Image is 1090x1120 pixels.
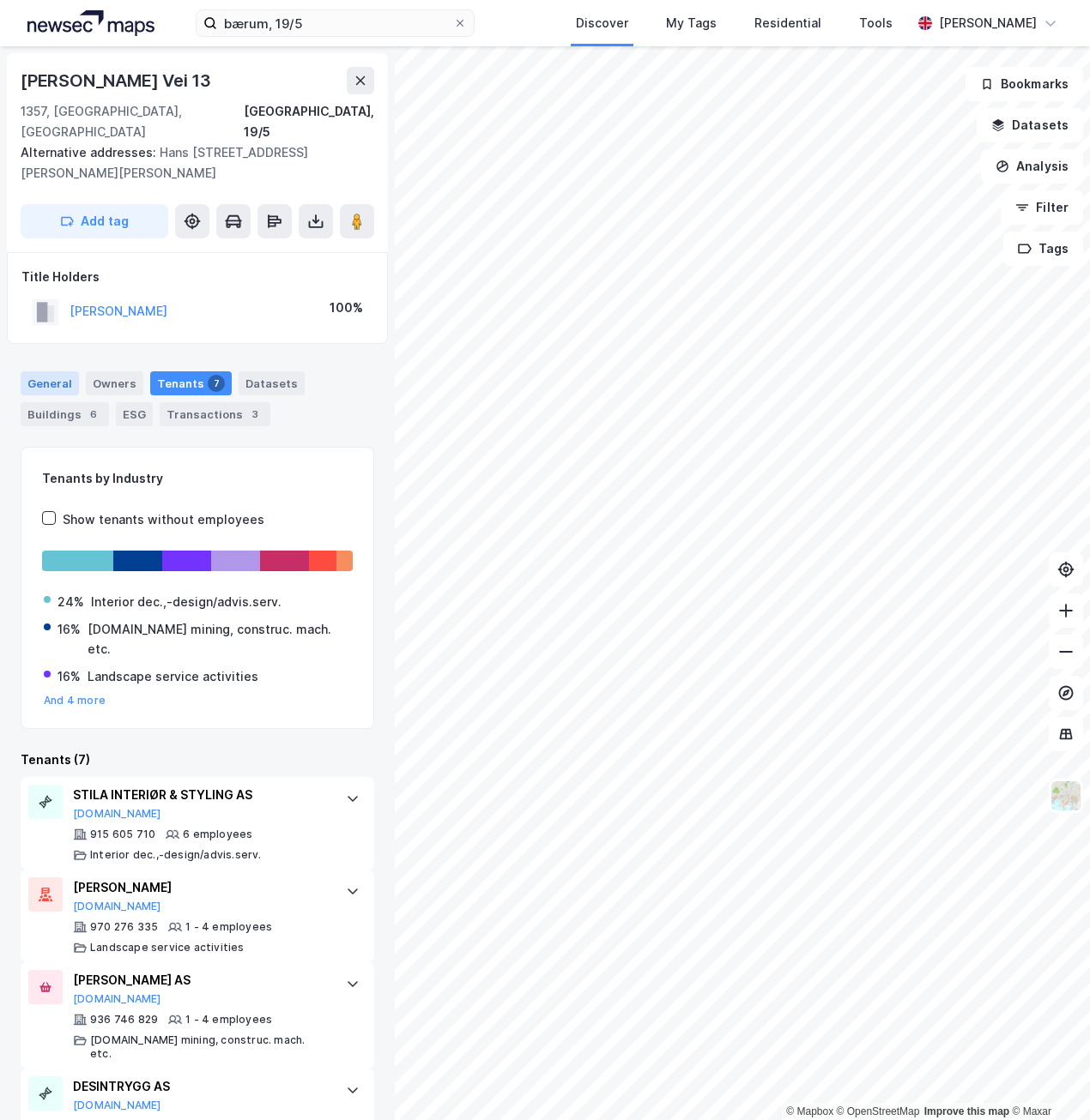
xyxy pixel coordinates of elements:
[91,592,282,612] div: Interior dec.,-design/advis.serv.
[1003,232,1083,266] button: Tags
[63,509,264,530] div: Show tenants without employees
[183,828,252,841] div: 6 employees
[1004,1038,1090,1120] iframe: Chat Widget
[88,619,351,660] div: [DOMAIN_NAME] mining, construc. mach. etc.
[217,10,453,36] input: Search by address, cadastre, landlords, tenants or people
[966,67,1083,101] button: Bookmarks
[837,1105,920,1117] a: OpenStreetMap
[73,1099,161,1112] button: [DOMAIN_NAME]
[58,619,81,640] div: 16%
[1050,780,1082,812] img: Z
[90,848,262,862] div: Interior dec.,-design/advis.serv.
[73,970,329,991] div: [PERSON_NAME] AS
[21,402,109,426] div: Buildings
[73,1076,329,1097] div: DESINTRYGG AS
[86,371,143,395] div: Owners
[90,828,155,841] div: 915 605 710
[21,101,244,142] div: 1357, [GEOGRAPHIC_DATA], [GEOGRAPHIC_DATA]
[58,666,81,687] div: 16%
[185,1013,272,1027] div: 1 - 4 employees
[73,900,161,913] button: [DOMAIN_NAME]
[42,468,353,489] div: Tenants by Industry
[859,13,893,33] div: Tools
[576,13,628,33] div: Discover
[90,941,245,954] div: Landscape service activities
[21,267,373,287] div: Title Holders
[44,694,106,708] button: And 4 more
[90,920,158,934] div: 970 276 335
[666,13,717,33] div: My Tags
[160,402,270,426] div: Transactions
[150,371,232,395] div: Tenants
[244,101,374,142] div: [GEOGRAPHIC_DATA], 19/5
[21,750,374,770] div: Tenants (7)
[85,406,102,423] div: 6
[754,13,821,33] div: Residential
[21,204,168,238] button: Add tag
[786,1105,833,1117] a: Mapbox
[73,992,161,1006] button: [DOMAIN_NAME]
[73,785,329,805] div: STILA INTERIØR & STYLING AS
[116,402,153,426] div: ESG
[73,877,329,898] div: [PERSON_NAME]
[208,375,225,392] div: 7
[977,108,1083,142] button: Datasets
[21,371,79,395] div: General
[21,142,360,184] div: Hans [STREET_ADDRESS][PERSON_NAME][PERSON_NAME]
[981,149,1083,184] button: Analysis
[88,666,258,687] div: Landscape service activities
[73,807,161,821] button: [DOMAIN_NAME]
[27,10,154,36] img: logo.a4113a55bc3d86da70a041830d287a7e.svg
[90,1013,158,1027] div: 936 746 829
[330,298,363,318] div: 100%
[90,1033,329,1061] div: [DOMAIN_NAME] mining, construc. mach. etc.
[185,920,272,934] div: 1 - 4 employees
[21,67,215,94] div: [PERSON_NAME] Vei 13
[924,1105,1009,1117] a: Improve this map
[239,371,305,395] div: Datasets
[939,13,1037,33] div: [PERSON_NAME]
[21,145,160,160] span: Alternative addresses:
[1001,190,1083,225] button: Filter
[58,592,84,612] div: 24%
[246,406,263,423] div: 3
